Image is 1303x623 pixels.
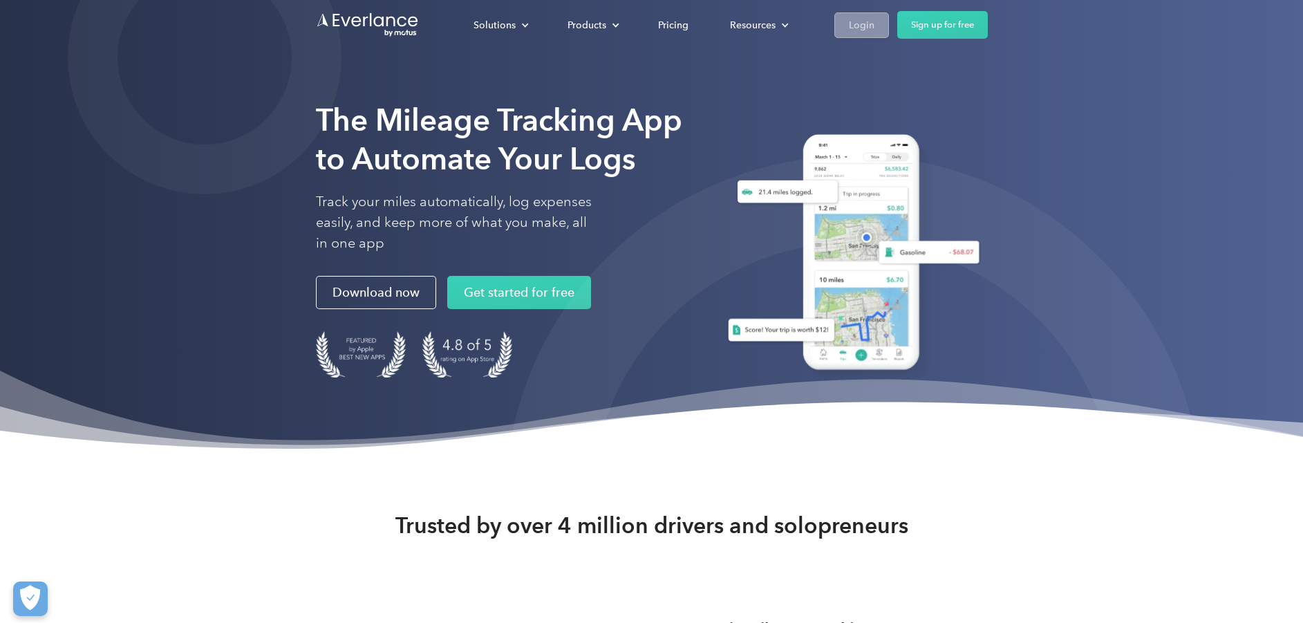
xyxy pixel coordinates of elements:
div: Resources [716,13,800,37]
div: Solutions [460,13,540,37]
p: Track your miles automatically, log expenses easily, and keep more of what you make, all in one app [316,192,592,254]
a: Get started for free [447,276,591,309]
div: Pricing [658,17,688,34]
a: Pricing [644,13,702,37]
a: Login [834,12,889,38]
strong: Trusted by over 4 million drivers and solopreneurs [395,512,908,539]
button: Cookies Settings [13,582,48,616]
strong: The Mileage Tracking App to Automate Your Logs [316,102,682,177]
div: Login [849,17,874,34]
div: Resources [730,17,776,34]
img: Badge for Featured by Apple Best New Apps [316,331,406,378]
div: Products [554,13,630,37]
a: Sign up for free [897,11,988,39]
a: Go to homepage [316,12,420,38]
div: Solutions [474,17,516,34]
a: Download now [316,276,436,309]
div: Products [568,17,606,34]
img: Everlance, mileage tracker app, expense tracking app [711,124,988,386]
img: 4.9 out of 5 stars on the app store [422,331,512,378]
